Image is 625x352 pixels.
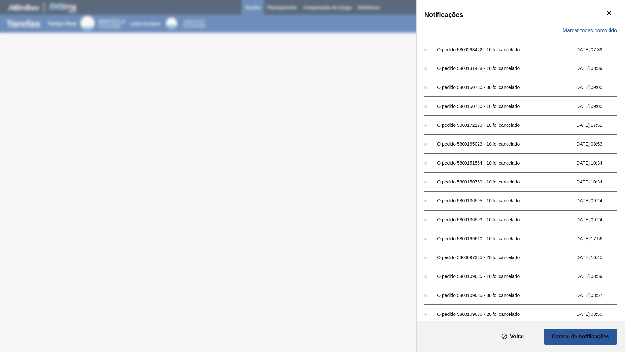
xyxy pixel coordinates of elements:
[437,160,572,166] div: O pedido 5800151554 - 10 foi cancelado
[437,47,572,52] div: O pedido 5800263422 - 10 foi cancelado
[575,47,623,52] span: [DATE] 07:39
[575,179,623,184] span: [DATE] 10:34
[437,198,572,203] div: O pedido 5800136595 - 10 foi cancelado
[575,123,623,128] span: [DATE] 17:51
[437,104,572,109] div: O pedido 5800150730 - 10 foi cancelado
[437,123,572,128] div: O pedido 5800172173 - 10 foi cancelado
[575,141,623,147] span: [DATE] 08:53
[575,274,623,279] span: [DATE] 08:59
[575,66,623,71] span: [DATE] 08:39
[437,66,572,71] div: O pedido 5800131428 - 10 foi cancelado
[575,293,623,298] span: [DATE] 08:57
[437,312,572,317] div: O pedido 5800109685 - 20 foi cancelado
[575,236,623,241] span: [DATE] 17:56
[575,312,623,317] span: [DATE] 08:50
[575,217,623,222] span: [DATE] 09:24
[437,274,572,279] div: O pedido 5800109685 - 10 foi cancelado
[575,160,623,166] span: [DATE] 10:34
[575,198,623,203] span: [DATE] 09:24
[437,293,572,298] div: O pedido 5800109685 - 30 foi cancelado
[575,85,623,90] span: [DATE] 09:05
[563,28,617,34] span: Marcar todas como lido
[575,255,623,260] span: [DATE] 16:45
[575,104,623,109] span: [DATE] 09:05
[437,141,572,147] div: O pedido 5800165023 - 10 foi cancelado
[437,179,572,184] div: O pedido 5800150769 - 10 foi cancelado
[437,217,572,222] div: O pedido 5800136593 - 10 foi cancelado
[437,85,572,90] div: O pedido 5800150730 - 30 foi cancelado
[437,255,572,260] div: O pedido 5800097335 - 20 foi cancelado
[437,236,572,241] div: O pedido 5800169610 - 10 foi cancelado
